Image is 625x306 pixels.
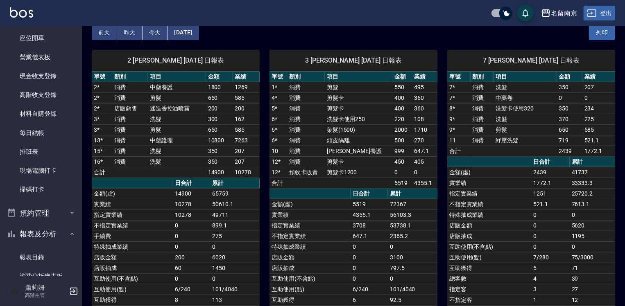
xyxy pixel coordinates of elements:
[494,114,557,124] td: 洗髮
[551,8,577,18] div: 名留南京
[531,295,570,305] td: 1
[148,135,206,146] td: 中藥護理
[233,135,260,146] td: 7263
[269,72,287,82] th: 單號
[412,103,437,114] td: 360
[447,295,531,305] td: 不指定客
[269,72,437,189] table: a dense table
[582,124,615,135] td: 585
[7,283,23,299] img: Person
[570,188,615,199] td: 25720.2
[210,199,260,209] td: 50610.1
[148,72,206,82] th: 項目
[531,273,570,284] td: 4
[494,82,557,92] td: 洗髮
[471,92,494,103] td: 消費
[447,209,531,220] td: 特殊抽成業績
[392,146,412,156] td: 999
[531,178,570,188] td: 1772.1
[148,114,206,124] td: 洗髮
[531,209,570,220] td: 0
[112,135,148,146] td: 消費
[92,209,173,220] td: 指定實業績
[570,263,615,273] td: 71
[3,180,79,199] a: 掃碼打卡
[92,284,173,295] td: 互助使用(點)
[582,92,615,103] td: 0
[538,5,580,22] button: 名留南京
[388,199,437,209] td: 72367
[112,72,148,82] th: 類別
[582,72,615,82] th: 業績
[269,220,351,231] td: 指定實業績
[173,284,210,295] td: 6/240
[531,241,570,252] td: 0
[25,292,67,299] p: 高階主管
[531,188,570,199] td: 1251
[233,72,260,82] th: 業績
[3,124,79,142] a: 每日結帳
[269,295,351,305] td: 互助獲得
[269,252,351,263] td: 店販金額
[210,273,260,284] td: 0
[233,103,260,114] td: 200
[92,231,173,241] td: 手續費
[351,189,388,199] th: 日合計
[92,188,173,199] td: 金額(虛)
[210,231,260,241] td: 275
[557,114,582,124] td: 370
[351,284,388,295] td: 6/240
[173,263,210,273] td: 60
[570,220,615,231] td: 5620
[570,209,615,220] td: 0
[279,56,428,65] span: 3 [PERSON_NAME] [DATE] 日報表
[112,103,148,114] td: 店販銷售
[3,223,79,245] button: 報表及分析
[557,82,582,92] td: 350
[471,103,494,114] td: 消費
[92,72,112,82] th: 單號
[117,25,143,40] button: 昨天
[210,263,260,273] td: 1450
[92,220,173,231] td: 不指定實業績
[233,124,260,135] td: 585
[148,103,206,114] td: 迷迭香控油噴霧
[112,146,148,156] td: 消費
[494,92,557,103] td: 中藥卷
[447,220,531,231] td: 店販金額
[447,241,531,252] td: 互助使用(不含點)
[471,82,494,92] td: 消費
[351,263,388,273] td: 0
[269,199,351,209] td: 金額(虛)
[447,167,531,178] td: 金額(虛)
[471,72,494,82] th: 類別
[388,209,437,220] td: 56103.3
[92,199,173,209] td: 實業績
[269,241,351,252] td: 特殊抽成業績
[457,56,605,65] span: 7 [PERSON_NAME] [DATE] 日報表
[570,157,615,167] th: 累計
[412,178,437,188] td: 4355.1
[148,146,206,156] td: 洗髮
[351,273,388,284] td: 0
[233,167,260,178] td: 10278
[351,220,388,231] td: 3708
[92,25,117,40] button: 前天
[447,72,615,157] table: a dense table
[287,124,324,135] td: 消費
[351,209,388,220] td: 4355.1
[494,124,557,135] td: 剪髮
[392,92,412,103] td: 400
[272,148,278,154] a: 10
[570,273,615,284] td: 39
[210,241,260,252] td: 0
[173,178,210,189] th: 日合計
[173,199,210,209] td: 10278
[531,199,570,209] td: 521.1
[92,252,173,263] td: 店販金額
[173,188,210,199] td: 14900
[287,146,324,156] td: 消費
[210,209,260,220] td: 49711
[3,142,79,161] a: 排班表
[148,92,206,103] td: 剪髮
